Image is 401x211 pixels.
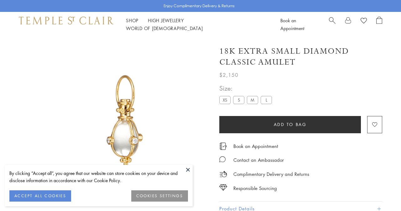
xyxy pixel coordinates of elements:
[219,46,382,68] h1: 18K Extra Small Diamond Classic Amulet
[219,71,238,79] span: $2,150
[148,17,184,24] a: High JewelleryHigh Jewellery
[219,143,227,150] img: icon_appointment.svg
[126,17,266,32] nav: Main navigation
[370,182,395,205] iframe: Gorgias live chat messenger
[247,96,258,104] label: M
[219,184,227,191] img: icon_sourcing.svg
[126,17,138,24] a: ShopShop
[41,37,210,206] img: P51800-E9
[164,3,235,9] p: Enjoy Complimentary Delivery & Returns
[233,170,309,178] p: Complimentary Delivery and Returns
[131,190,188,202] button: COOKIES SETTINGS
[261,96,272,104] label: L
[126,25,203,31] a: World of [DEMOGRAPHIC_DATA]World of [DEMOGRAPHIC_DATA]
[219,96,231,104] label: XS
[219,170,227,178] img: icon_delivery.svg
[19,17,113,24] img: Temple St. Clair
[233,96,244,104] label: S
[9,170,188,184] div: By clicking “Accept all”, you agree that our website can store cookies on your device and disclos...
[219,156,226,162] img: MessageIcon-01_2.svg
[219,83,274,93] span: Size:
[361,17,367,26] a: View Wishlist
[329,17,336,32] a: Search
[233,143,278,150] a: Book an Appointment
[233,156,284,164] div: Contact an Ambassador
[233,184,277,192] div: Responsible Sourcing
[376,17,382,32] a: Open Shopping Bag
[9,190,71,202] button: ACCEPT ALL COOKIES
[274,121,307,128] span: Add to bag
[280,17,304,31] a: Book an Appointment
[219,116,361,133] button: Add to bag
